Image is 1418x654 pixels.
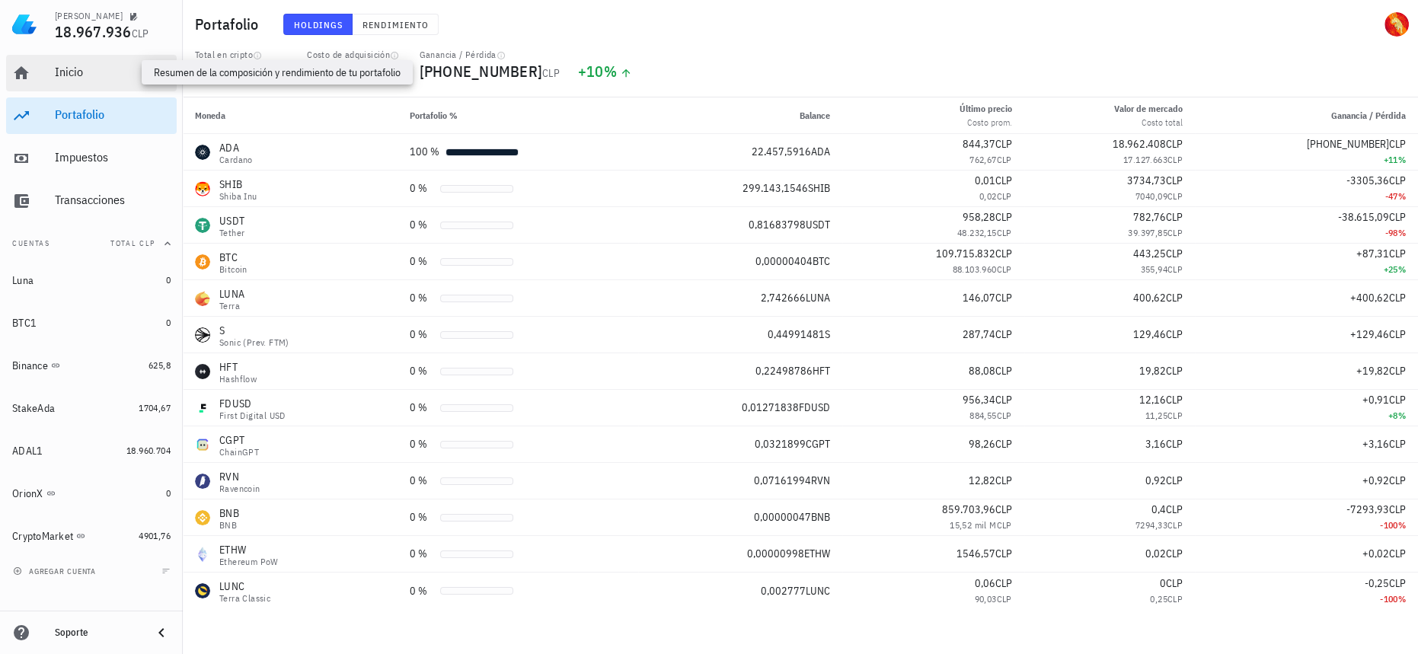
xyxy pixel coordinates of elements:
a: Portafolio [6,97,177,134]
div: 0 % [410,546,434,562]
span: CLP [1166,393,1183,407]
th: Balance: Sin ordenar. Pulse para ordenar de forma ascendente. [638,97,842,134]
span: 0,02 [1145,547,1166,560]
div: HFT-icon [195,364,210,379]
span: CLP [995,547,1012,560]
span: CLP [1389,247,1406,260]
span: CLP [1166,547,1183,560]
span: FDUSD [799,400,830,414]
div: 0 % [410,436,434,452]
span: CLP [995,327,1012,341]
span: % [1398,593,1406,605]
div: RVN-icon [195,474,210,489]
div: OrionX [12,487,43,500]
span: % [1398,263,1406,275]
div: ADA-icon [195,145,210,160]
span: BTC [813,254,830,268]
div: Último precio [960,102,1012,116]
span: 782,76 [1133,210,1166,224]
span: CLP [1166,291,1183,305]
span: 0,01271838 [742,400,799,414]
span: 762,67 [969,154,996,165]
span: 17.218.891 [307,61,384,81]
span: CLP [1167,263,1183,275]
span: 0 [166,317,171,328]
span: CLP [995,291,1012,305]
span: Moneda [195,110,225,121]
span: CLP [1389,210,1406,224]
span: HFT [813,364,830,378]
span: CLP [1166,327,1183,341]
span: 88.103.960 [953,263,997,275]
span: USDT [806,218,830,231]
span: % [1398,519,1406,531]
div: Costo prom. [960,116,1012,129]
div: BTC [219,250,248,265]
span: Balance [800,110,830,121]
button: Holdings [283,14,353,35]
span: CLP [1166,174,1183,187]
span: -0,25 [1365,576,1389,590]
span: 958,28 [963,210,995,224]
div: CGPT [219,432,259,448]
span: CLP [272,66,289,80]
span: 0,22498786 [755,364,813,378]
span: CLP [995,576,1012,590]
div: [PERSON_NAME] [55,10,123,22]
span: 18.967.936 [195,61,272,81]
span: 2,742666 [761,291,806,305]
div: Ethereum PoW [219,557,279,566]
div: 0 % [410,327,434,343]
span: CLP [1167,410,1183,421]
span: [PHONE_NUMBER] [1307,137,1389,151]
span: RVN [811,474,830,487]
span: 443,25 [1133,247,1166,260]
span: CLP [995,210,1012,224]
span: 22.457,5916 [752,145,811,158]
span: CLP [542,66,560,80]
div: -100 [1207,592,1406,607]
span: 0,25 [1150,593,1167,605]
span: CLP [997,410,1012,421]
span: +19,82 [1356,364,1389,378]
img: LedgiFi [12,12,37,37]
div: ADAL1 [12,445,43,458]
button: CuentasTotal CLP [6,225,177,262]
span: 0,81683798 [749,218,806,231]
span: -38.615,09 [1338,210,1389,224]
div: First Digital USD [219,411,286,420]
div: Hashflow [219,375,257,384]
span: 1546,57 [957,547,995,560]
span: 355,94 [1140,263,1167,275]
div: USDT [219,213,244,228]
span: CLP [1389,364,1406,378]
span: CLP [1389,393,1406,407]
span: Holdings [293,19,343,30]
button: agregar cuenta [9,563,103,579]
a: OrionX 0 [6,475,177,512]
div: +8 [1207,408,1406,423]
span: 18.960.704 [126,445,171,456]
div: -100 [1207,518,1406,533]
div: 0 % [410,254,434,270]
span: 625,8 [149,359,171,371]
div: 100 % [410,144,439,160]
span: CLP [1166,210,1183,224]
span: CLP [1389,291,1406,305]
div: LUNA [219,286,244,301]
span: CLP [384,66,401,80]
span: CLP [997,190,1012,202]
div: FDUSD [219,396,286,411]
a: Impuestos [6,140,177,177]
span: CLP [1389,327,1406,341]
div: CryptoMarket [12,530,73,543]
span: CLP [1389,174,1406,187]
span: 0,02 [979,190,997,202]
div: Luna [12,274,34,287]
span: 0,01 [975,174,995,187]
span: 15,52 mil M [950,519,996,531]
span: +0,91 [1362,393,1389,407]
span: 12,82 [969,474,995,487]
span: CLP [1166,576,1183,590]
a: StakeAda 1704,67 [6,390,177,426]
